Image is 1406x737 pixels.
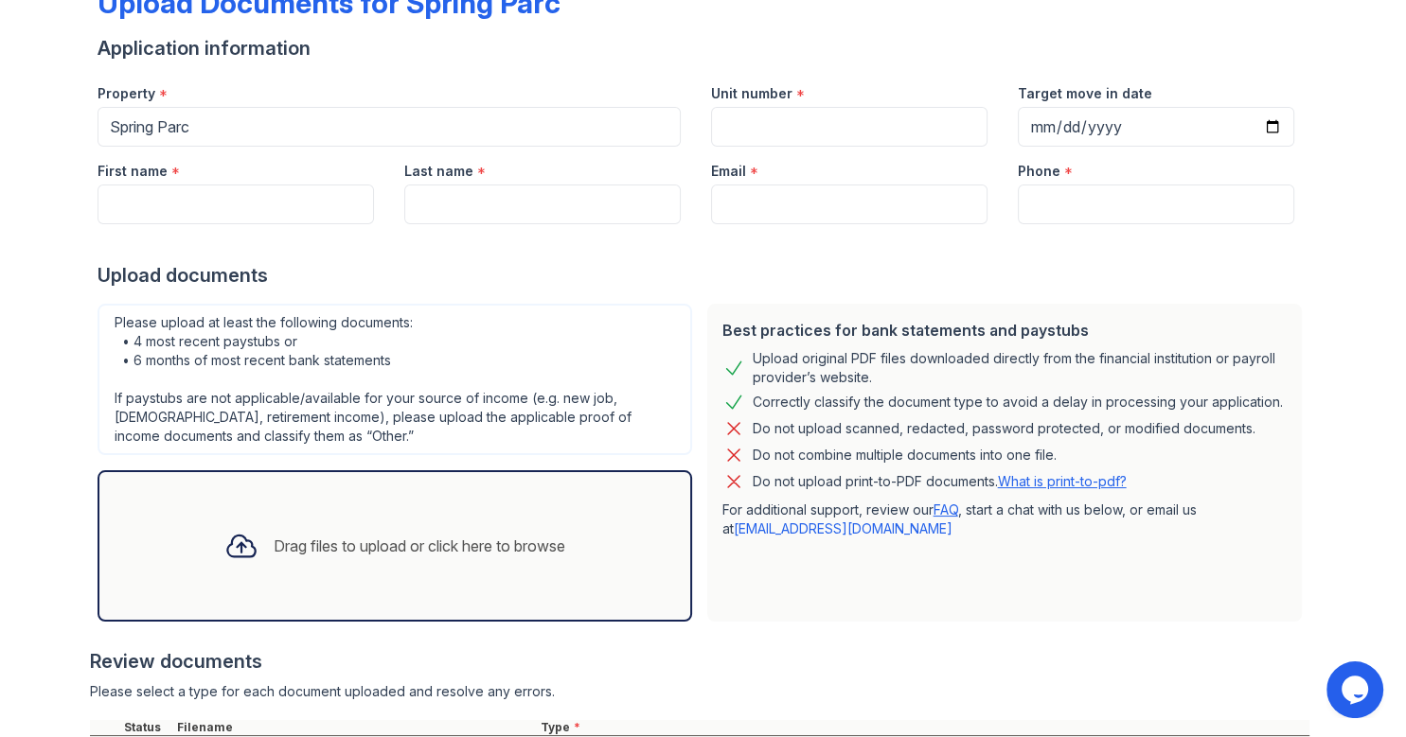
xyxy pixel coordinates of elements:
div: Correctly classify the document type to avoid a delay in processing your application. [753,391,1283,413]
div: Upload original PDF files downloaded directly from the financial institution or payroll provider’... [753,349,1287,387]
div: Type [537,720,1309,735]
label: Unit number [711,84,792,103]
label: Phone [1018,162,1060,181]
div: Status [120,720,173,735]
div: Do not combine multiple documents into one file. [753,444,1057,466]
label: First name [98,162,168,181]
div: Please upload at least the following documents: • 4 most recent paystubs or • 6 months of most re... [98,304,692,455]
label: Target move in date [1018,84,1152,103]
div: Please select a type for each document uploaded and resolve any errors. [90,682,1309,701]
div: Upload documents [98,262,1309,289]
p: Do not upload print-to-PDF documents. [753,472,1127,491]
p: For additional support, review our , start a chat with us below, or email us at [722,500,1287,538]
a: [EMAIL_ADDRESS][DOMAIN_NAME] [734,520,952,536]
div: Filename [173,720,537,735]
div: Do not upload scanned, redacted, password protected, or modified documents. [753,417,1255,440]
label: Last name [404,162,473,181]
label: Property [98,84,155,103]
a: FAQ [934,501,958,518]
div: Drag files to upload or click here to browse [274,535,565,557]
div: Best practices for bank statements and paystubs [722,319,1287,342]
iframe: chat widget [1326,661,1387,718]
label: Email [711,162,746,181]
div: Application information [98,35,1309,61]
a: What is print-to-pdf? [998,473,1127,489]
div: Review documents [90,648,1309,675]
